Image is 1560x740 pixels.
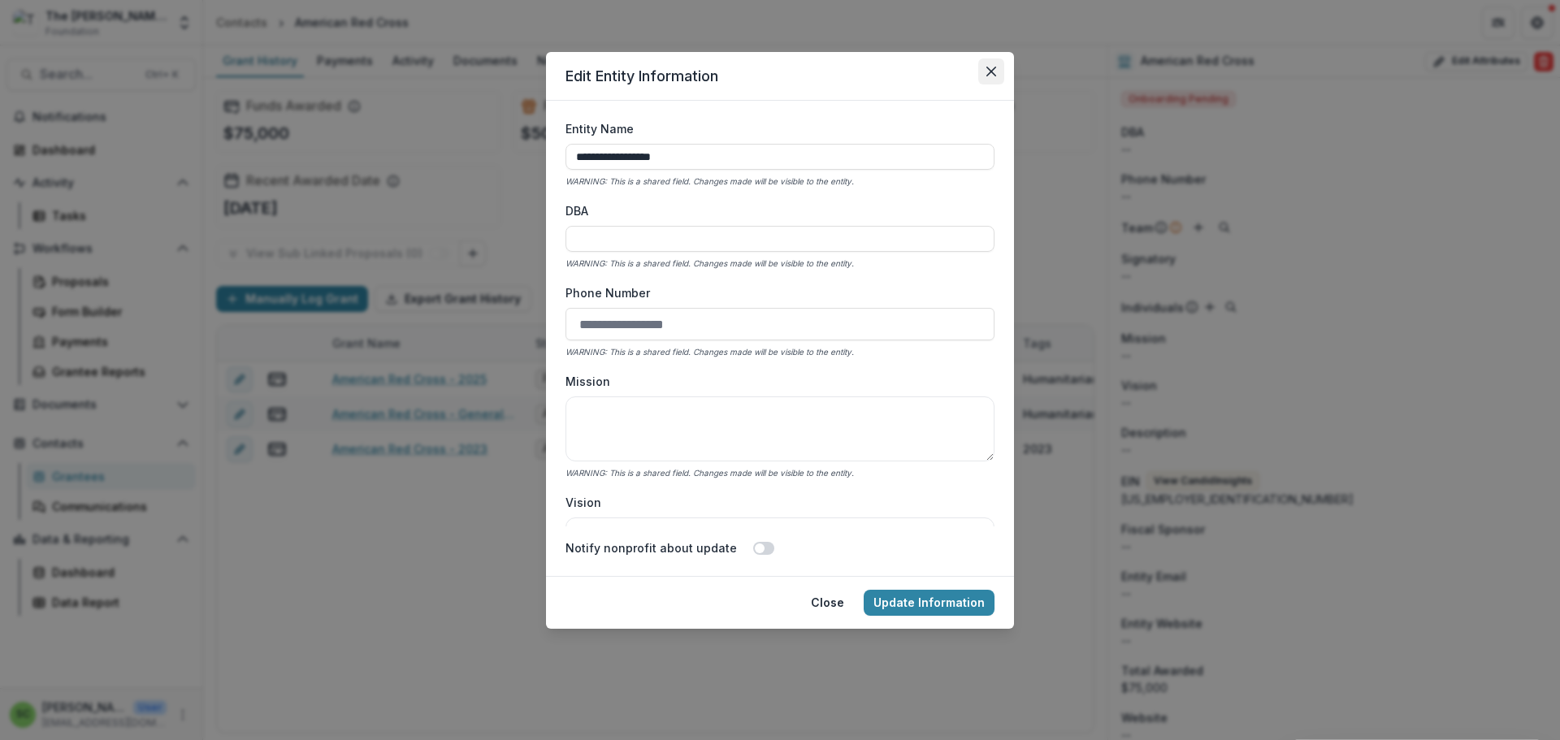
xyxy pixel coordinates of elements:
[546,52,1014,101] header: Edit Entity Information
[565,373,985,390] label: Mission
[864,590,994,616] button: Update Information
[565,539,737,556] label: Notify nonprofit about update
[565,284,985,301] label: Phone Number
[565,176,854,186] i: WARNING: This is a shared field. Changes made will be visible to the entity.
[565,202,985,219] label: DBA
[801,590,854,616] button: Close
[565,468,854,478] i: WARNING: This is a shared field. Changes made will be visible to the entity.
[565,494,985,511] label: Vision
[565,347,854,357] i: WARNING: This is a shared field. Changes made will be visible to the entity.
[565,258,854,268] i: WARNING: This is a shared field. Changes made will be visible to the entity.
[565,120,985,137] label: Entity Name
[978,58,1004,84] button: Close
